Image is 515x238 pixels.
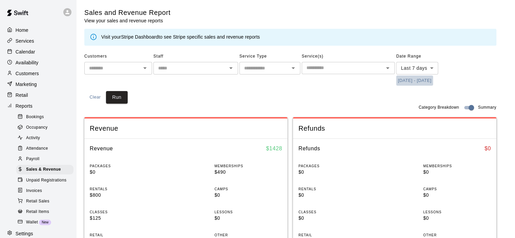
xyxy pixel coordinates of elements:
p: $0 [298,192,366,199]
span: Invoices [26,188,42,194]
p: RETAIL [298,233,366,238]
a: Marketing [5,79,71,89]
h6: Revenue [90,144,113,153]
p: LESSONS [214,210,282,215]
a: Attendance [16,144,76,154]
p: $0 [423,192,491,199]
p: RENTALS [90,187,157,192]
h5: Sales and Revenue Report [84,8,171,17]
div: Occupancy [16,123,73,132]
button: [DATE] - [DATE] [396,75,433,86]
div: Invoices [16,186,73,196]
div: Retail Items [16,207,73,217]
p: Availability [16,59,39,66]
p: OTHER [423,233,491,238]
span: Bookings [26,114,44,121]
button: Open [288,63,298,73]
button: Open [226,63,236,73]
a: Bookings [16,112,76,122]
a: Invoices [16,186,76,196]
p: Retail [16,92,28,99]
a: WalletNew [16,217,76,228]
span: Occupancy [26,124,48,131]
span: Wallet [26,219,38,226]
span: Payroll [26,156,39,163]
span: New [39,220,51,224]
p: $125 [90,215,157,222]
div: Visit your to see Stripe specific sales and revenue reports [101,34,260,41]
p: LESSONS [423,210,491,215]
p: $0 [90,169,157,176]
h6: $ 0 [485,144,491,153]
span: Revenue [90,124,282,133]
span: Retail Sales [26,198,49,205]
a: Customers [5,68,71,79]
span: Service(s) [302,51,395,62]
p: $0 [298,215,366,222]
a: Retail Sales [16,196,76,207]
p: OTHER [214,233,282,238]
p: Home [16,27,28,34]
a: Activity [16,133,76,144]
span: Staff [153,51,238,62]
a: Home [5,25,71,35]
p: Settings [16,230,33,237]
a: Unpaid Registrations [16,175,76,186]
div: Bookings [16,112,73,122]
p: $0 [423,215,491,222]
p: RETAIL [90,233,157,238]
p: CLASSES [298,210,366,215]
span: Unpaid Registrations [26,177,66,184]
h6: $ 1428 [266,144,282,153]
p: View your sales and revenue reports [84,17,171,24]
p: CAMPS [423,187,491,192]
a: Sales & Revenue [16,165,76,175]
p: RENTALS [298,187,366,192]
a: Availability [5,58,71,68]
div: WalletNew [16,218,73,227]
a: Stripe Dashboard [121,34,158,40]
span: Retail Items [26,209,49,215]
p: $800 [90,192,157,199]
span: Summary [478,104,496,111]
p: $0 [423,169,491,176]
p: $0 [298,169,366,176]
button: Open [140,63,150,73]
p: Marketing [16,81,37,88]
p: $490 [214,169,282,176]
div: Last 7 days [396,62,438,74]
p: MEMBERSHIPS [214,164,282,169]
a: Services [5,36,71,46]
p: Reports [16,103,33,109]
div: Attendance [16,144,73,153]
a: Reports [5,101,71,111]
div: Activity [16,133,73,143]
p: PACKAGES [90,164,157,169]
button: Clear [84,91,106,104]
p: $0 [214,215,282,222]
button: Open [383,63,392,73]
a: Retail Items [16,207,76,217]
p: PACKAGES [298,164,366,169]
span: Attendance [26,145,48,152]
span: Customers [84,51,152,62]
p: Services [16,38,34,44]
a: Occupancy [16,122,76,133]
a: Calendar [5,47,71,57]
span: Category Breakdown [419,104,459,111]
span: Sales & Revenue [26,166,61,173]
div: Sales & Revenue [16,165,73,174]
div: Retail Sales [16,197,73,206]
p: CLASSES [90,210,157,215]
div: Payroll [16,154,73,164]
a: Payroll [16,154,76,165]
p: CAMPS [214,187,282,192]
p: MEMBERSHIPS [423,164,491,169]
a: Retail [5,90,71,100]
